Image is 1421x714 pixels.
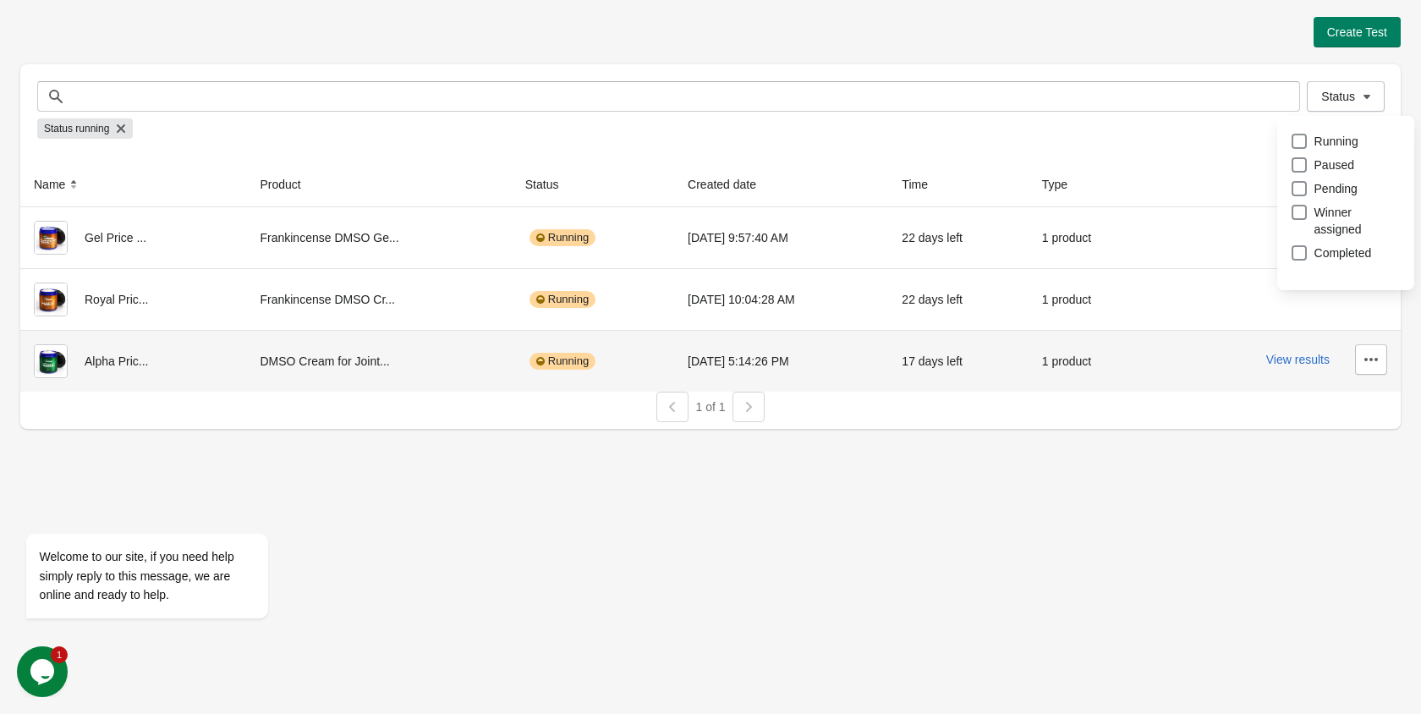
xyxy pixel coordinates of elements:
[17,646,71,697] iframe: chat widget
[1042,221,1137,255] div: 1 product
[688,344,875,378] div: [DATE] 5:14:26 PM
[260,221,497,255] div: Frankincense DMSO Ge...
[27,169,89,200] button: Name
[1035,169,1091,200] button: Type
[518,169,583,200] button: Status
[895,169,952,200] button: Time
[1321,90,1355,103] span: Status
[44,118,109,139] span: Status running
[1266,353,1330,366] button: View results
[529,353,595,370] div: Running
[1314,204,1401,238] span: Winner assigned
[17,288,321,638] iframe: chat widget
[260,344,497,378] div: DMSO Cream for Joint...
[695,400,725,414] span: 1 of 1
[253,169,324,200] button: Product
[1314,157,1354,173] span: Paused
[1314,244,1372,261] span: Completed
[902,344,1014,378] div: 17 days left
[1314,17,1401,47] button: Create Test
[1314,133,1358,150] span: Running
[34,283,233,316] div: Royal Pric...
[260,283,497,316] div: Frankincense DMSO Cr...
[681,169,780,200] button: Created date
[902,283,1014,316] div: 22 days left
[529,291,595,308] div: Running
[34,221,233,255] div: Gel Price ...
[529,229,595,246] div: Running
[688,221,875,255] div: [DATE] 9:57:40 AM
[688,283,875,316] div: [DATE] 10:04:28 AM
[1307,81,1385,112] button: Status
[1042,283,1137,316] div: 1 product
[1327,25,1387,39] span: Create Test
[1314,180,1358,197] span: Pending
[1042,344,1137,378] div: 1 product
[902,221,1014,255] div: 22 days left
